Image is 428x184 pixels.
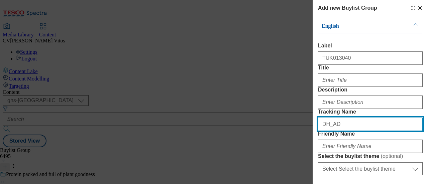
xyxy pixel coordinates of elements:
[318,109,423,115] label: Tracking Name
[318,65,423,71] label: Title
[318,118,423,131] input: Enter Tracking Name
[318,96,423,109] input: Enter Description
[318,43,423,49] label: Label
[322,23,392,29] p: English
[318,4,377,12] h4: Add new Buylist Group
[318,153,423,160] label: Select the buylist theme
[318,51,423,65] input: Enter Label
[318,87,423,93] label: Description
[318,73,423,87] input: Enter Title
[318,131,423,137] label: Friendly Name
[381,153,403,159] span: ( optional )
[318,140,423,153] input: Enter Friendly Name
